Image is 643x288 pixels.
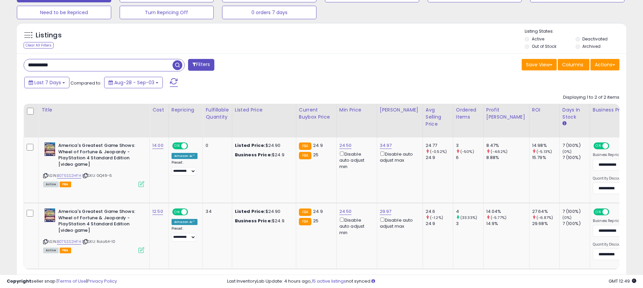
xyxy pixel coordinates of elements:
[43,209,144,252] div: ASIN:
[426,142,453,149] div: 24.77
[537,149,552,154] small: (-5.13%)
[152,106,166,114] div: Cost
[590,59,619,70] button: Actions
[426,221,453,227] div: 24.9
[486,142,529,149] div: 8.47%
[532,221,559,227] div: 29.68%
[206,106,229,121] div: Fulfillable Quantity
[339,208,352,215] a: 24.50
[522,59,557,70] button: Save View
[24,42,54,49] div: Clear All Filters
[173,209,181,215] span: ON
[532,106,557,114] div: ROI
[563,94,619,101] div: Displaying 1 to 2 of 2 items
[173,143,181,149] span: ON
[299,218,311,225] small: FBA
[426,106,450,128] div: Avg Selling Price
[456,142,483,149] div: 3
[525,28,626,35] p: Listing States:
[532,209,559,215] div: 27.64%
[562,221,590,227] div: 7 (100%)
[426,209,453,215] div: 24.6
[82,173,112,178] span: | SKU: GQ49-6
[562,215,572,220] small: (0%)
[235,218,272,224] b: Business Price:
[582,43,601,49] label: Archived
[562,61,583,68] span: Columns
[43,209,57,222] img: 510NR+ufVhL._SL40_.jpg
[87,278,117,284] a: Privacy Policy
[24,77,69,88] button: Last 7 Days
[43,142,57,156] img: 510NR+ufVhL._SL40_.jpg
[313,152,318,158] span: 25
[609,278,636,284] span: 2025-09-11 12:49 GMT
[187,209,198,215] span: OFF
[491,215,507,220] small: (-5.77%)
[430,215,443,220] small: (-1.2%)
[532,155,559,161] div: 15.79%
[594,143,603,149] span: ON
[456,221,483,227] div: 3
[43,182,59,187] span: All listings currently available for purchase on Amazon
[7,278,31,284] strong: Copyright
[227,278,636,285] div: Last InventoryLab Update: 4 hours ago, not synced.
[593,153,642,157] label: Business Repricing Strategy:
[7,278,117,285] div: seller snap | |
[562,209,590,215] div: 7 (100%)
[456,155,483,161] div: 6
[206,209,226,215] div: 34
[172,219,198,225] div: Amazon AI *
[593,219,642,223] label: Business Repricing Strategy:
[456,209,483,215] div: 4
[582,36,608,42] label: Deactivated
[312,278,346,284] a: 15 active listings
[299,142,311,150] small: FBA
[532,142,559,149] div: 14.98%
[235,152,272,158] b: Business Price:
[380,142,392,149] a: 34.97
[299,209,311,216] small: FBA
[299,106,334,121] div: Current Buybox Price
[152,208,163,215] a: 12.50
[313,218,318,224] span: 25
[562,121,567,127] small: Days In Stock.
[558,59,589,70] button: Columns
[43,142,144,186] div: ASIN:
[60,248,71,253] span: FBA
[235,106,293,114] div: Listed Price
[608,209,619,215] span: OFF
[430,149,447,154] small: (-0.52%)
[299,152,311,159] small: FBA
[380,208,392,215] a: 29.97
[339,142,352,149] a: 24.50
[43,248,59,253] span: All listings currently available for purchase on Amazon
[426,155,453,161] div: 24.9
[172,106,200,114] div: Repricing
[82,239,116,244] span: | SKU: Rola64-10
[36,31,62,40] h5: Listings
[58,278,86,284] a: Terms of Use
[339,106,374,114] div: Min Price
[339,150,372,170] div: Disable auto adjust min
[58,209,140,235] b: America's Greatest Game Shows: Wheel of Fortune & Jeopardy - PlayStation 4 Standard Edition [vide...
[235,142,291,149] div: $24.90
[491,149,508,154] small: (-4.62%)
[456,106,481,121] div: Ordered Items
[58,142,140,169] b: America's Greatest Game Shows: Wheel of Fortune & Jeopardy - PlayStation 4 Standard Edition [vide...
[486,209,529,215] div: 14.04%
[594,209,603,215] span: ON
[532,43,556,49] label: Out of Stock
[235,208,266,215] b: Listed Price:
[562,149,572,154] small: (0%)
[313,142,323,149] span: 24.9
[206,142,226,149] div: 0
[486,221,529,227] div: 14.9%
[41,106,147,114] div: Title
[486,106,526,121] div: Profit [PERSON_NAME]
[460,215,477,220] small: (33.33%)
[532,36,544,42] label: Active
[562,106,587,121] div: Days In Stock
[339,216,372,236] div: Disable auto adjust min
[537,215,553,220] small: (-6.87%)
[380,150,418,163] div: Disable auto adjust max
